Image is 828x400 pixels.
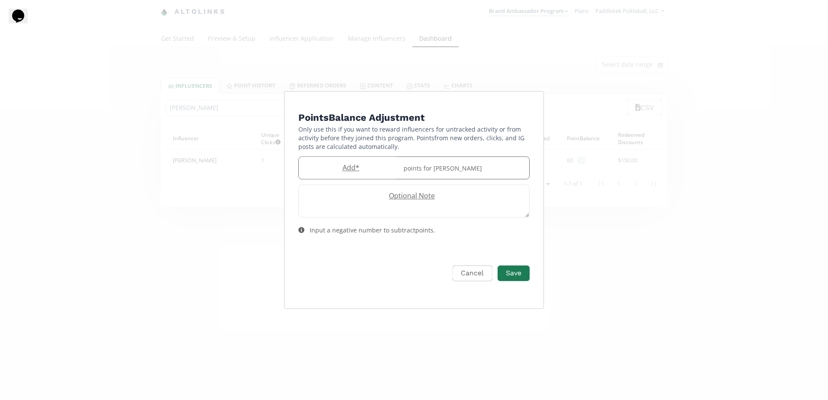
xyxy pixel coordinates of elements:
div: Input a negative number to subtract points . [310,226,435,235]
div: points for [PERSON_NAME] [398,157,529,179]
button: Save [498,265,530,281]
button: Cancel [453,265,492,281]
p: Only use this if you want to reward influencers for untracked activity or from activity before th... [298,125,530,151]
div: Edit Program [284,91,544,309]
h4: Points Balance Adjustment [298,110,530,125]
iframe: chat widget [9,9,36,35]
label: Optional Note [299,191,521,201]
label: Add * [299,163,398,173]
